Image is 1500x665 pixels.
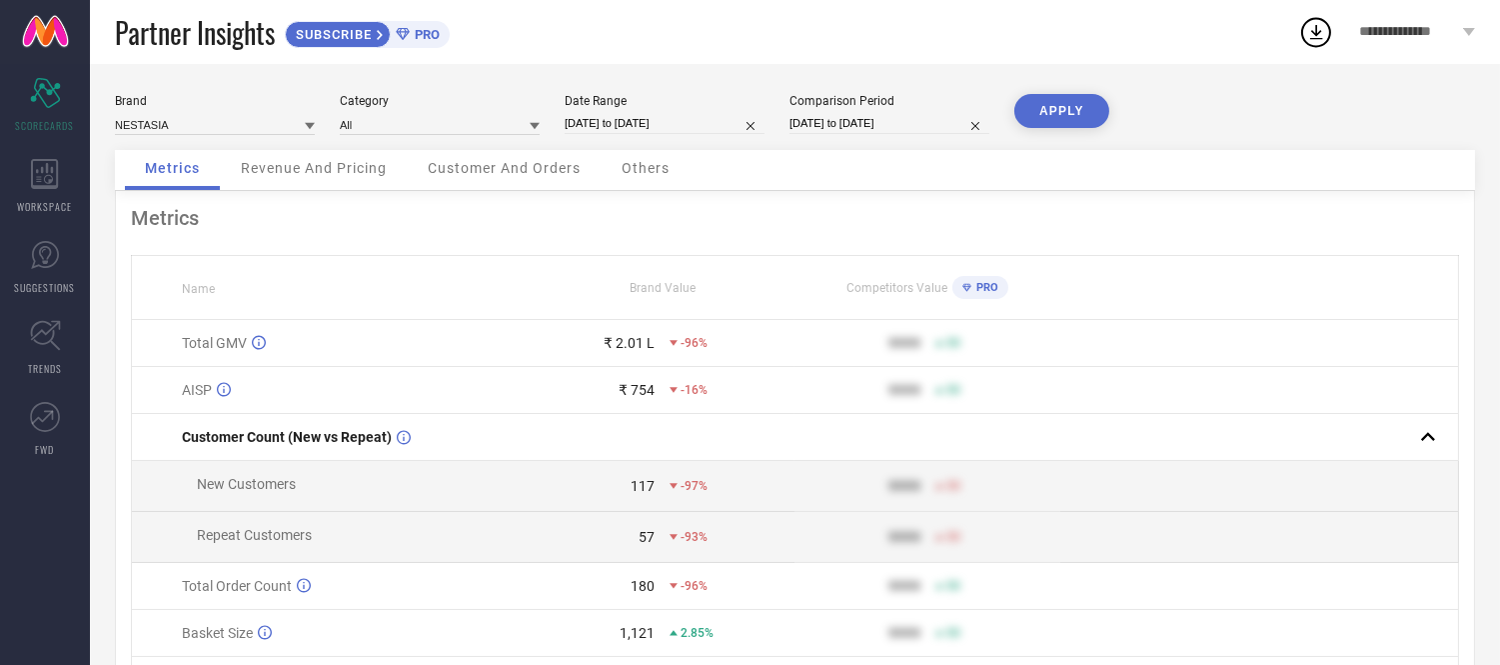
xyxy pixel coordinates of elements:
div: Brand [115,94,315,108]
div: Metrics [131,206,1459,230]
span: PRO [410,27,440,42]
div: Comparison Period [789,94,989,108]
div: 9999 [888,478,920,494]
span: -96% [681,579,708,593]
a: SUBSCRIBEPRO [285,16,450,48]
span: SCORECARDS [16,118,75,133]
span: Competitors Value [846,281,947,295]
span: Basket Size [182,625,253,641]
div: 1,121 [620,625,655,641]
div: Date Range [565,94,764,108]
div: ₹ 754 [619,382,655,398]
span: SUGGESTIONS [15,280,76,295]
span: Total GMV [182,335,247,351]
span: -97% [681,479,708,493]
span: 50 [946,626,960,640]
span: 50 [946,530,960,544]
span: TRENDS [28,361,62,376]
span: Customer And Orders [428,160,581,176]
span: SUBSCRIBE [286,27,377,42]
span: -93% [681,530,708,544]
span: -96% [681,336,708,350]
div: 117 [631,478,655,494]
span: Revenue And Pricing [241,160,387,176]
div: 57 [639,529,655,545]
div: 9999 [888,578,920,594]
span: 50 [946,479,960,493]
div: Category [340,94,540,108]
div: ₹ 2.01 L [604,335,655,351]
div: 180 [631,578,655,594]
span: New Customers [197,476,296,492]
span: Name [182,282,215,296]
span: PRO [971,281,998,294]
span: 50 [946,579,960,593]
div: 9999 [888,382,920,398]
span: AISP [182,382,212,398]
span: FWD [36,442,55,457]
span: Metrics [145,160,200,176]
div: 9999 [888,625,920,641]
span: Brand Value [630,281,696,295]
input: Select comparison period [789,113,989,134]
button: APPLY [1014,94,1109,128]
span: Others [622,160,670,176]
input: Select date range [565,113,764,134]
span: Repeat Customers [197,527,312,543]
span: Total Order Count [182,578,292,594]
div: 9999 [888,335,920,351]
div: Open download list [1298,14,1334,50]
span: 50 [946,336,960,350]
span: Partner Insights [115,12,275,53]
span: 2.85% [681,626,714,640]
span: -16% [681,383,708,397]
span: WORKSPACE [18,199,73,214]
div: 9999 [888,529,920,545]
span: Customer Count (New vs Repeat) [182,429,392,445]
span: 50 [946,383,960,397]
